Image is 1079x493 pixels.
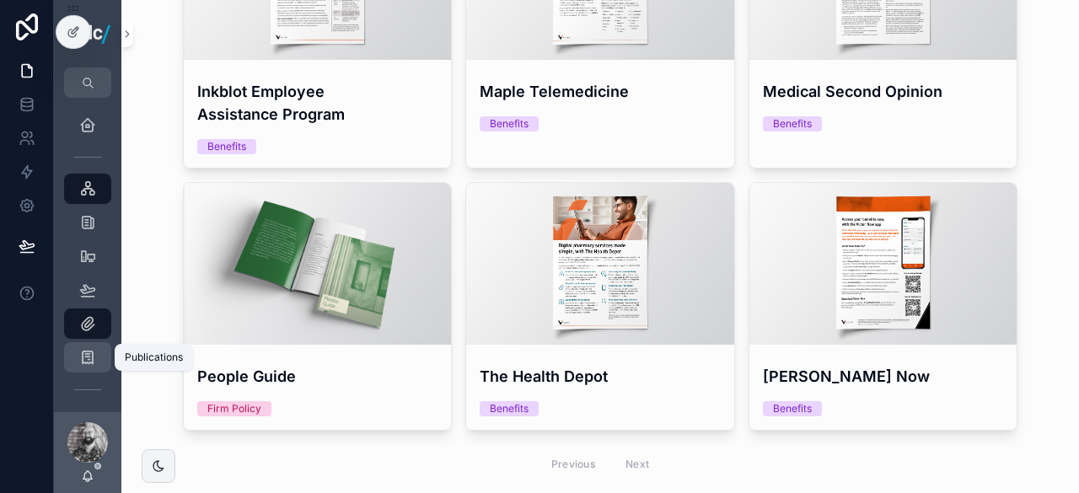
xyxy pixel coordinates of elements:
[763,80,1004,103] h4: Medical Second Opinion
[197,365,438,388] h4: People Guide
[490,116,529,131] div: Benefits
[490,401,529,416] div: Benefits
[54,98,121,412] div: scrollable content
[125,351,183,364] div: Publications
[197,80,438,126] h4: Inkblot Employee Assistance Program
[183,182,453,431] a: People GuideFirm Policy
[480,365,721,388] h4: The Health Depot
[749,183,1017,345] div: victor_now.jpg
[207,401,261,416] div: Firm Policy
[773,401,812,416] div: Benefits
[184,183,452,345] div: people_guide.jpg
[763,365,1004,388] h4: [PERSON_NAME] Now
[773,116,812,131] div: Benefits
[465,182,735,431] a: The Health DepotBenefits
[466,183,734,345] div: victor_health-depot.jpg
[207,139,246,154] div: Benefits
[480,80,721,103] h4: Maple Telemedicine
[749,182,1018,431] a: [PERSON_NAME] NowBenefits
